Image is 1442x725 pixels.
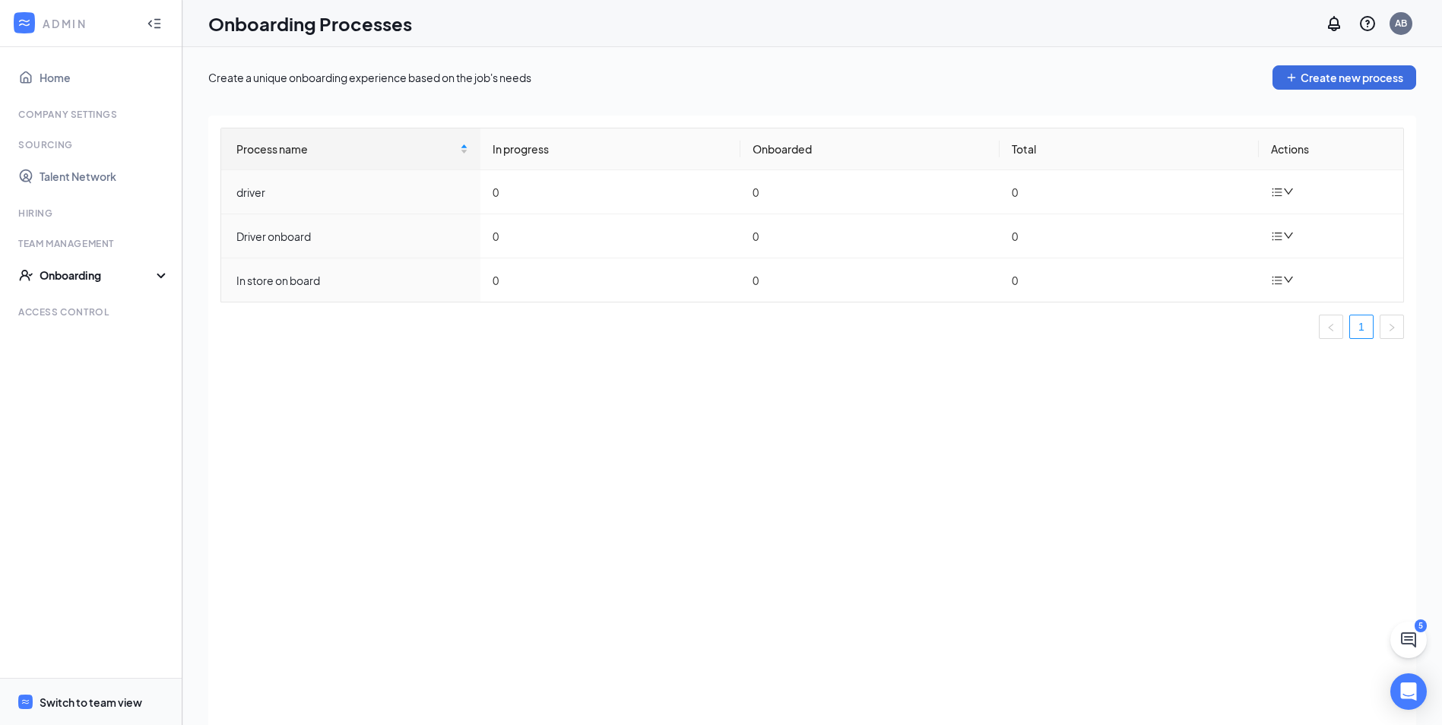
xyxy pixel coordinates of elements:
div: Team Management [18,237,166,250]
span: bars [1271,186,1283,198]
div: Open Intercom Messenger [1390,673,1427,710]
span: down [1283,186,1294,197]
li: Next Page [1380,315,1404,339]
svg: WorkstreamLogo [21,697,30,707]
span: Process name [236,141,457,157]
th: Onboarded [740,128,1000,170]
svg: Plus [1285,71,1298,84]
div: ADMIN [43,16,133,31]
span: down [1283,274,1294,285]
span: left [1326,323,1336,332]
button: left [1319,315,1343,339]
th: In progress [480,128,740,170]
button: right [1380,315,1404,339]
div: Company Settings [18,108,166,121]
div: 5 [1415,619,1427,632]
div: Create a unique onboarding experience based on the job's needs [208,70,531,85]
li: Previous Page [1319,315,1343,339]
div: Access control [18,306,166,318]
div: Sourcing [18,138,166,151]
td: 0 [740,214,1000,258]
svg: Collapse [147,16,162,31]
button: ChatActive [1390,622,1427,658]
td: 0 [740,170,1000,214]
a: 1 [1350,315,1373,338]
td: 0 [480,258,740,302]
th: Actions [1259,128,1403,170]
td: 0 [740,258,1000,302]
a: Talent Network [40,161,170,192]
svg: WorkstreamLogo [17,15,32,30]
span: bars [1271,230,1283,242]
td: 0 [480,214,740,258]
h1: Onboarding Processes [208,11,412,36]
td: 0 [1000,170,1259,214]
div: AB [1395,17,1407,30]
th: Total [1000,128,1259,170]
button: PlusCreate new process [1272,65,1416,90]
div: Driver onboard [236,228,468,245]
div: In store on board [236,272,468,289]
div: Switch to team view [40,695,142,710]
td: 0 [1000,214,1259,258]
svg: UserCheck [18,268,33,283]
svg: ChatActive [1399,631,1418,649]
svg: Notifications [1325,14,1343,33]
li: 1 [1349,315,1374,339]
span: right [1387,323,1396,332]
svg: QuestionInfo [1358,14,1377,33]
span: down [1283,230,1294,241]
a: Home [40,62,170,93]
span: bars [1271,274,1283,287]
td: 0 [1000,258,1259,302]
div: Hiring [18,207,166,220]
td: 0 [480,170,740,214]
div: driver [236,184,468,201]
div: Onboarding [40,268,157,283]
